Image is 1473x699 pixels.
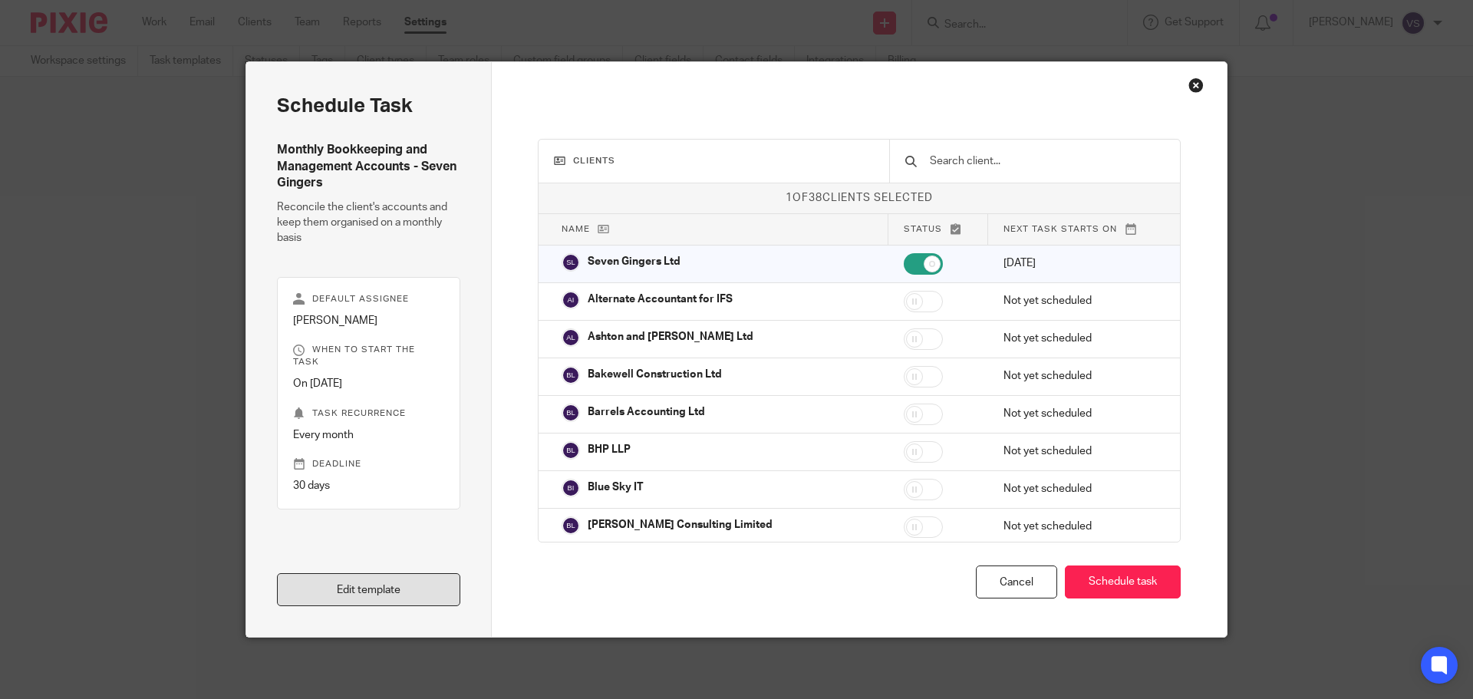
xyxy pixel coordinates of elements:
p: Not yet scheduled [1003,406,1157,421]
p: [PERSON_NAME] Consulting Limited [588,517,773,532]
img: svg%3E [562,366,580,384]
p: Alternate Accountant for IFS [588,292,733,307]
h4: Monthly Bookkeeping and Management Accounts - Seven Gingers [277,142,460,191]
p: Not yet scheduled [1003,293,1157,308]
p: Status [904,223,972,236]
p: Not yet scheduled [1003,368,1157,384]
p: BHP LLP [588,442,631,457]
p: Not yet scheduled [1003,443,1157,459]
p: Not yet scheduled [1003,481,1157,496]
p: Default assignee [293,293,444,305]
p: Seven Gingers Ltd [588,254,680,269]
img: svg%3E [562,516,580,535]
p: Not yet scheduled [1003,331,1157,346]
img: svg%3E [562,479,580,497]
p: Bakewell Construction Ltd [588,367,722,382]
p: Blue Sky IT [588,480,644,495]
a: Edit template [277,573,460,606]
p: Ashton and [PERSON_NAME] Ltd [588,329,753,345]
p: Deadline [293,458,444,470]
button: Schedule task [1065,565,1181,598]
h3: Clients [554,155,875,167]
span: 38 [809,193,822,203]
img: svg%3E [562,441,580,460]
p: Name [562,223,873,236]
p: Task recurrence [293,407,444,420]
p: Not yet scheduled [1003,519,1157,534]
p: [DATE] [1003,256,1157,271]
p: [PERSON_NAME] [293,313,444,328]
input: Search client... [928,153,1165,170]
span: 1 [786,193,793,203]
img: svg%3E [562,253,580,272]
div: Close this dialog window [1188,77,1204,93]
p: On [DATE] [293,376,444,391]
p: Every month [293,427,444,443]
p: Next task starts on [1003,223,1157,236]
p: When to start the task [293,344,444,368]
p: Reconcile the client's accounts and keep them organised on a monthly basis [277,199,460,246]
h2: Schedule task [277,93,460,119]
img: svg%3E [562,328,580,347]
img: svg%3E [562,291,580,309]
p: of clients selected [539,190,1181,206]
div: Cancel [976,565,1057,598]
p: Barrels Accounting Ltd [588,404,705,420]
p: 30 days [293,478,444,493]
img: svg%3E [562,404,580,422]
